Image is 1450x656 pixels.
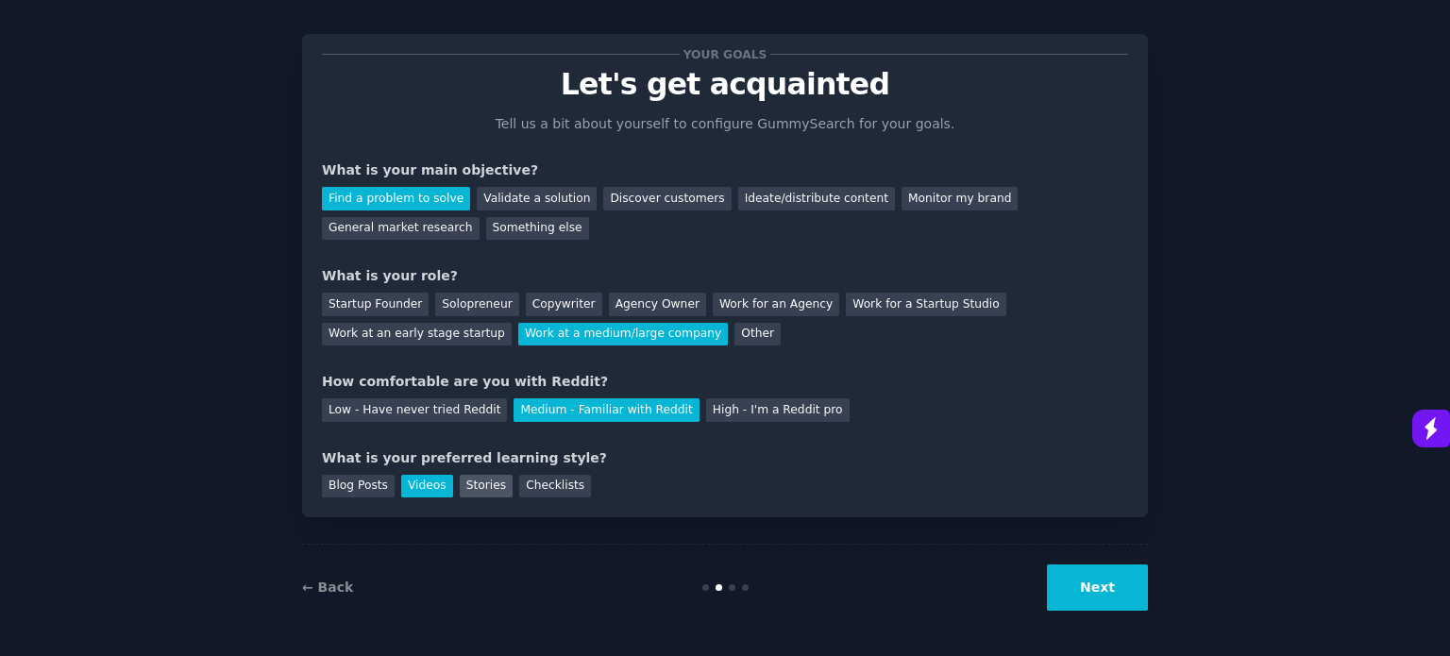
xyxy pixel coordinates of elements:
[518,323,728,346] div: Work at a medium/large company
[1047,564,1148,611] button: Next
[902,187,1018,210] div: Monitor my brand
[526,293,602,316] div: Copywriter
[680,44,770,64] span: Your goals
[514,398,699,422] div: Medium - Familiar with Reddit
[603,187,731,210] div: Discover customers
[322,448,1128,468] div: What is your preferred learning style?
[487,114,963,134] p: Tell us a bit about yourself to configure GummySearch for your goals.
[519,475,591,498] div: Checklists
[706,398,850,422] div: High - I'm a Reddit pro
[713,293,839,316] div: Work for an Agency
[738,187,895,210] div: Ideate/distribute content
[322,266,1128,286] div: What is your role?
[609,293,706,316] div: Agency Owner
[322,187,470,210] div: Find a problem to solve
[322,475,395,498] div: Blog Posts
[322,68,1128,101] p: Let's get acquainted
[322,372,1128,392] div: How comfortable are you with Reddit?
[322,217,480,241] div: General market research
[460,475,513,498] div: Stories
[435,293,518,316] div: Solopreneur
[322,293,429,316] div: Startup Founder
[322,398,507,422] div: Low - Have never tried Reddit
[401,475,453,498] div: Videos
[477,187,597,210] div: Validate a solution
[302,580,353,595] a: ← Back
[322,160,1128,180] div: What is your main objective?
[486,217,589,241] div: Something else
[734,323,781,346] div: Other
[322,323,512,346] div: Work at an early stage startup
[846,293,1005,316] div: Work for a Startup Studio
